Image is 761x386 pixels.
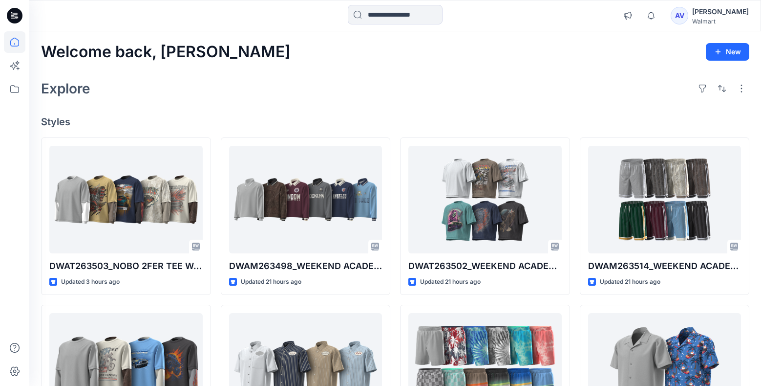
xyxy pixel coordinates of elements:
[692,18,749,25] div: Walmart
[706,43,749,61] button: New
[49,259,203,273] p: DWAT263503_NOBO 2FER TEE W- GRAPHICS
[600,277,660,287] p: Updated 21 hours ago
[692,6,749,18] div: [PERSON_NAME]
[41,81,90,96] h2: Explore
[229,146,382,253] a: DWAM263498_WEEKEND ACADEMY LS SOCCER JERSEY
[420,277,481,287] p: Updated 21 hours ago
[408,259,562,273] p: DWAT263502_WEEKEND ACADEMY SS BOXY GRAPHIC TEE
[588,146,741,253] a: DWAM263514_WEEKEND ACADEMY SCALLOPED JACQUARD MESH SHORT
[41,116,749,128] h4: Styles
[41,43,291,61] h2: Welcome back, [PERSON_NAME]
[671,7,688,24] div: AV
[241,277,301,287] p: Updated 21 hours ago
[49,146,203,253] a: DWAT263503_NOBO 2FER TEE W- GRAPHICS
[61,277,120,287] p: Updated 3 hours ago
[408,146,562,253] a: DWAT263502_WEEKEND ACADEMY SS BOXY GRAPHIC TEE
[588,259,741,273] p: DWAM263514_WEEKEND ACADEMY SCALLOPED JACQUARD MESH SHORT
[229,259,382,273] p: DWAM263498_WEEKEND ACADEMY LS SOCCER JERSEY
